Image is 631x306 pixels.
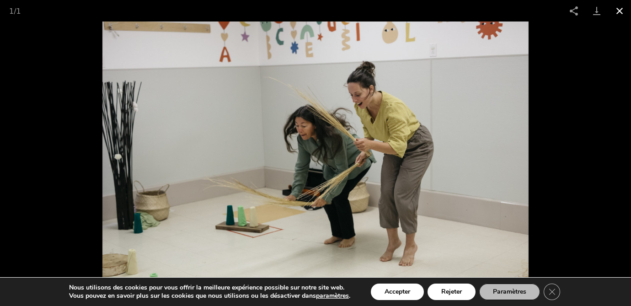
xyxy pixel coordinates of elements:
button: Close GDPR Cookie Banner [544,284,560,300]
img: MG_5727_FQD-mini_CPE-Le-Ptit-Terminus_CrA%C2%A9dit-Melika-Dez-scaled.jpg [102,21,529,306]
button: paramètres [316,292,349,300]
button: Accepter [371,284,424,300]
button: Rejeter [428,284,476,300]
span: 1 [16,7,21,16]
p: Vous pouvez en savoir plus sur les cookies que nous utilisons ou les désactiver dans . [69,292,350,300]
span: 1 [9,7,14,16]
p: Nous utilisons des cookies pour vous offrir la meilleure expérience possible sur notre site web. [69,284,350,292]
button: Paramètres [479,284,540,300]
